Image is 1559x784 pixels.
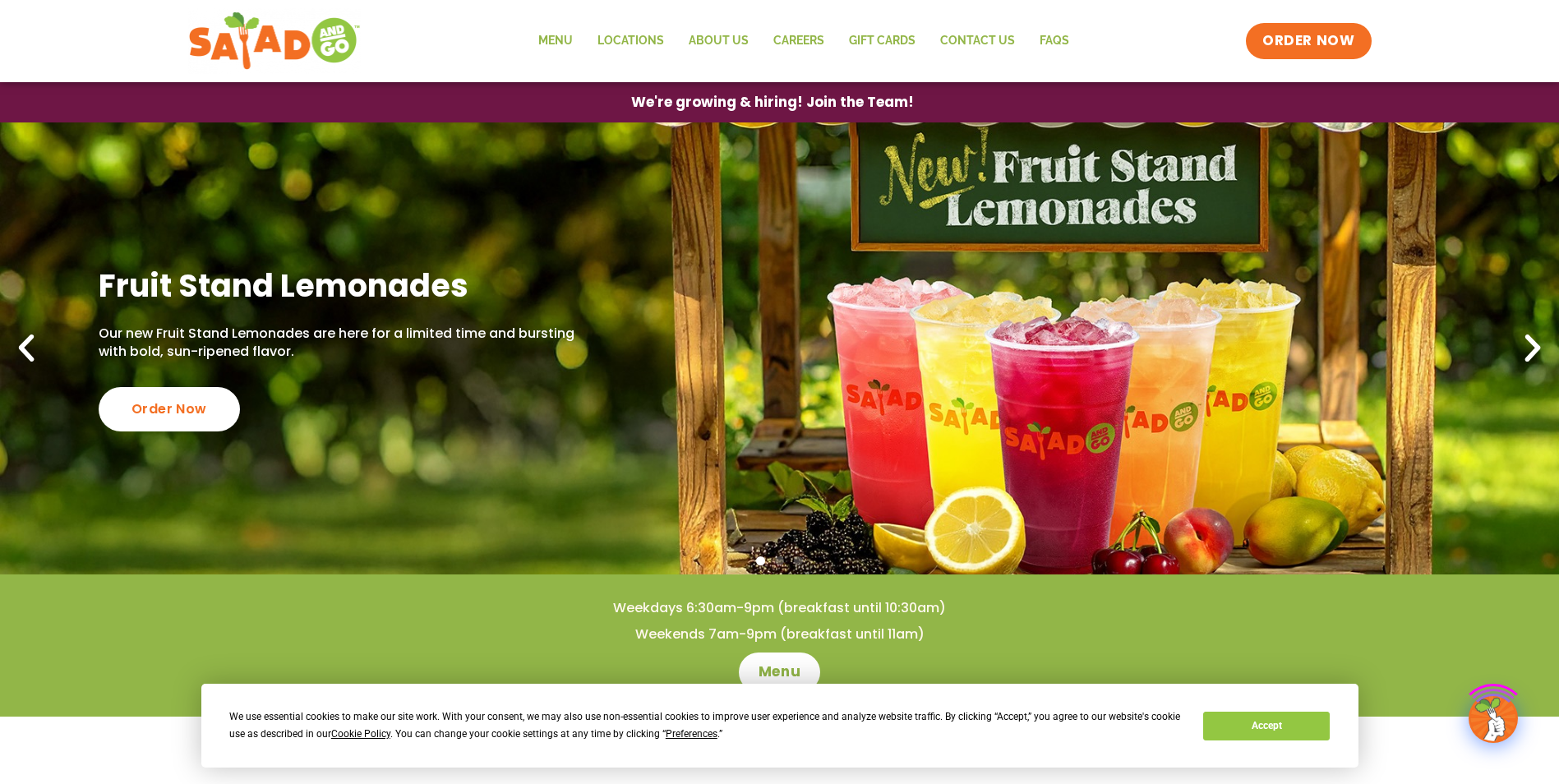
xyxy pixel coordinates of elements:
span: Go to slide 3 [794,556,803,565]
h2: Fruit Stand Lemonades [99,265,580,306]
a: Locations [585,22,676,60]
a: GIFT CARDS [837,22,928,60]
div: Next slide [1515,330,1551,367]
span: Cookie Policy [331,728,390,740]
nav: Menu [526,22,1082,60]
a: Menu [739,653,820,692]
button: Accept [1203,712,1330,740]
span: Go to slide 2 [775,556,784,565]
span: ORDER NOW [1262,31,1354,51]
h4: Weekdays 6:30am-9pm (breakfast until 10:30am) [33,599,1526,617]
a: Contact Us [928,22,1027,60]
p: Our new Fruit Stand Lemonades are here for a limited time and bursting with bold, sun-ripened fla... [99,325,580,362]
a: About Us [676,22,761,60]
a: Careers [761,22,837,60]
span: Menu [759,662,800,682]
span: Preferences [666,728,717,740]
div: Cookie Consent Prompt [201,684,1358,768]
span: We're growing & hiring! Join the Team! [631,95,914,109]
div: Order Now [99,387,240,431]
a: Menu [526,22,585,60]
a: FAQs [1027,22,1082,60]
a: We're growing & hiring! Join the Team! [607,83,939,122]
div: Previous slide [8,330,44,367]
img: new-SAG-logo-768×292 [188,8,362,74]
a: ORDER NOW [1246,23,1371,59]
span: Go to slide 1 [756,556,765,565]
div: We use essential cookies to make our site work. With your consent, we may also use non-essential ... [229,708,1183,743]
h4: Weekends 7am-9pm (breakfast until 11am) [33,625,1526,643]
